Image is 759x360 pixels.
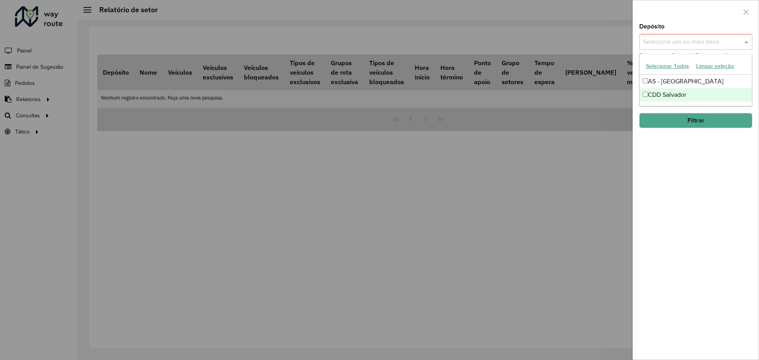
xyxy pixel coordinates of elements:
[640,75,752,88] div: AS - [GEOGRAPHIC_DATA]
[639,22,665,31] label: Depósito
[640,88,752,102] div: CDD Salvador
[642,60,693,72] button: Selecionar Todos
[639,113,752,128] button: Filtrar
[693,60,738,72] button: Limpar seleção
[639,53,731,67] formly-validation-message: Depósito ou Grupo de Depósitos são obrigatórios
[639,54,752,106] ng-dropdown-panel: Options list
